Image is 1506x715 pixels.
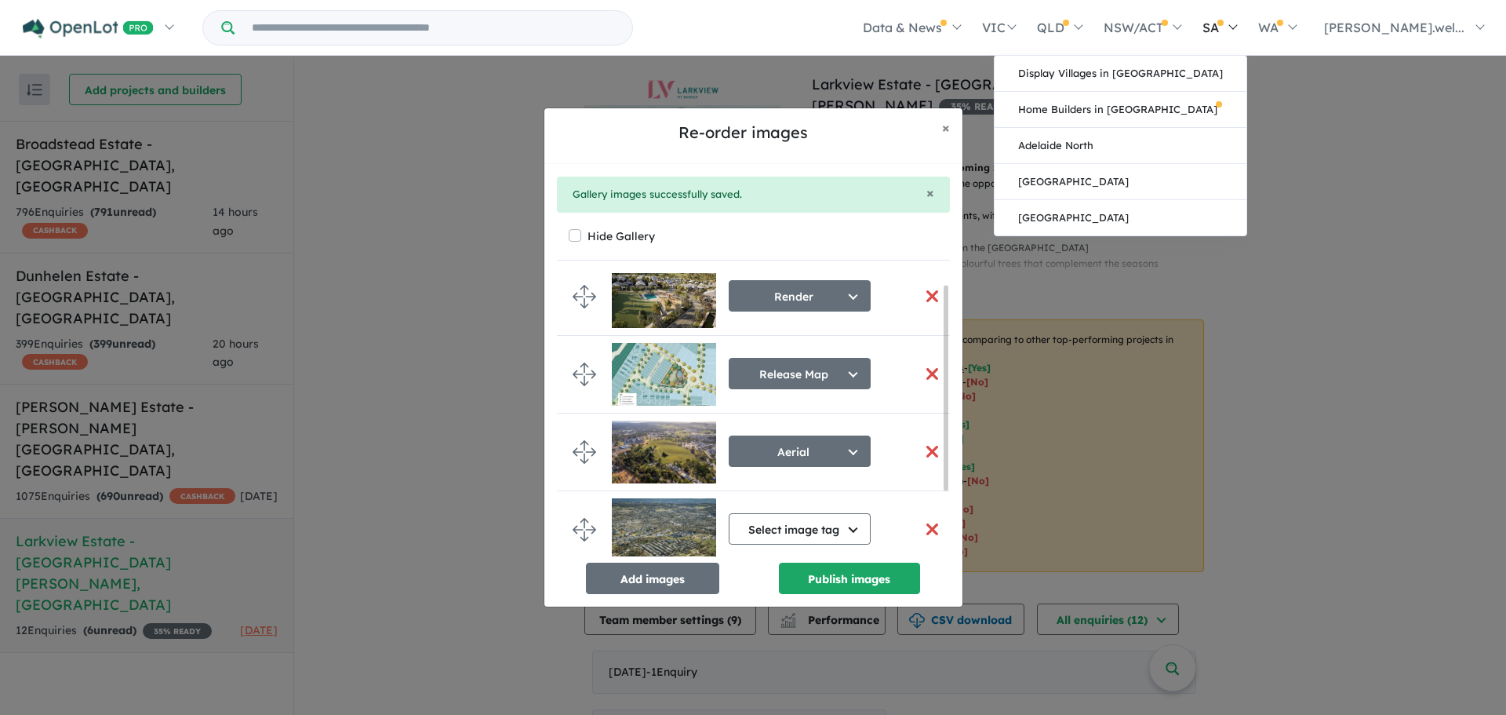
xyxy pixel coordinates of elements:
[573,186,934,203] div: Gallery images successfully saved.
[612,421,716,483] img: 20-21%20Bradfield%20Lane%20-%20Mount%20Barker___1731034667.jpg
[995,200,1246,235] a: [GEOGRAPHIC_DATA]
[612,343,716,406] img: Larkview%20Estate%20-%20Mount%20Barker___1758076046.jpg
[587,225,655,247] label: Hide Gallery
[995,56,1246,92] a: Display Villages in [GEOGRAPHIC_DATA]
[995,164,1246,200] a: [GEOGRAPHIC_DATA]
[573,285,596,308] img: drag.svg
[612,498,716,561] img: Larkview%20Estate%20-%20Mount%20Barker___1758669249.png
[23,19,154,38] img: Openlot PRO Logo White
[238,11,629,45] input: Try estate name, suburb, builder or developer
[995,128,1246,164] a: Adelaide North
[573,518,596,542] img: drag.svg
[573,440,596,464] img: drag.svg
[729,513,871,545] button: Select image tag
[942,119,950,137] span: ×
[573,363,596,386] img: drag.svg
[586,563,719,594] button: Add images
[557,121,929,144] h5: Re-order images
[729,280,871,312] button: Render
[1324,20,1464,35] span: [PERSON_NAME].wel...
[779,563,920,594] button: Publish images
[995,92,1246,128] a: Home Builders in [GEOGRAPHIC_DATA]
[926,184,934,202] span: ×
[729,436,871,467] button: Aerial
[612,265,716,328] img: Larkview%20Estate%20-%20Mount%20Barker___1755657731.jpg
[729,358,871,389] button: Release Map
[926,186,934,200] button: Close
